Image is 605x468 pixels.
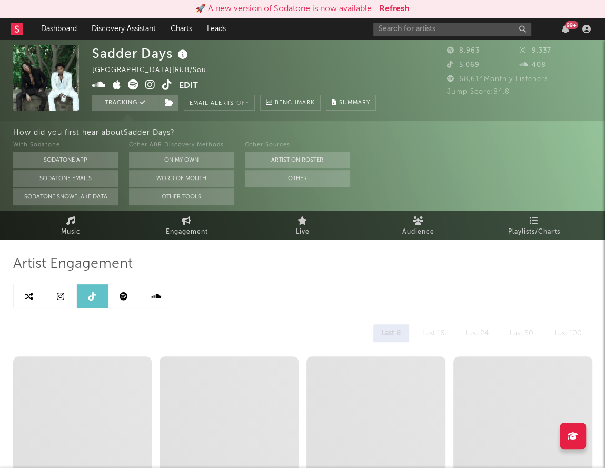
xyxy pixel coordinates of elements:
[61,226,81,238] span: Music
[562,25,569,33] button: 99+
[92,95,158,111] button: Tracking
[184,95,255,111] button: Email AlertsOff
[129,211,245,240] a: Engagement
[379,3,410,15] button: Refresh
[245,170,350,187] button: Other
[447,47,480,54] span: 8,963
[34,18,84,39] a: Dashboard
[520,47,551,54] span: 9,337
[547,324,590,342] div: Last 100
[447,76,548,83] span: 68,614 Monthly Listeners
[339,100,370,106] span: Summary
[129,152,234,168] button: On My Own
[245,211,361,240] a: Live
[129,188,234,205] button: Other Tools
[565,21,578,29] div: 99 +
[361,211,477,240] a: Audience
[414,324,452,342] div: Last 16
[260,95,321,111] a: Benchmark
[477,211,592,240] a: Playlists/Charts
[129,139,234,152] div: Other A&R Discovery Methods
[373,324,409,342] div: Last 8
[520,62,546,68] span: 408
[13,139,118,152] div: With Sodatone
[200,18,233,39] a: Leads
[402,226,434,238] span: Audience
[13,211,129,240] a: Music
[166,226,208,238] span: Engagement
[502,324,541,342] div: Last 50
[92,45,191,62] div: Sadder Days
[458,324,497,342] div: Last 24
[447,88,510,95] span: Jump Score: 84.8
[179,79,198,93] button: Edit
[195,3,374,15] div: 🚀 A new version of Sodatone is now available.
[13,152,118,168] button: Sodatone App
[447,62,480,68] span: 5,069
[296,226,310,238] span: Live
[13,170,118,187] button: Sodatone Emails
[275,97,315,109] span: Benchmark
[245,139,350,152] div: Other Sources
[13,188,118,205] button: Sodatone Snowflake Data
[245,152,350,168] button: Artist on Roster
[508,226,560,238] span: Playlists/Charts
[236,101,249,106] em: Off
[84,18,163,39] a: Discovery Assistant
[92,64,221,77] div: [GEOGRAPHIC_DATA] | R&B/Soul
[326,95,376,111] button: Summary
[129,170,234,187] button: Word Of Mouth
[163,18,200,39] a: Charts
[13,258,133,271] span: Artist Engagement
[373,23,531,36] input: Search for artists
